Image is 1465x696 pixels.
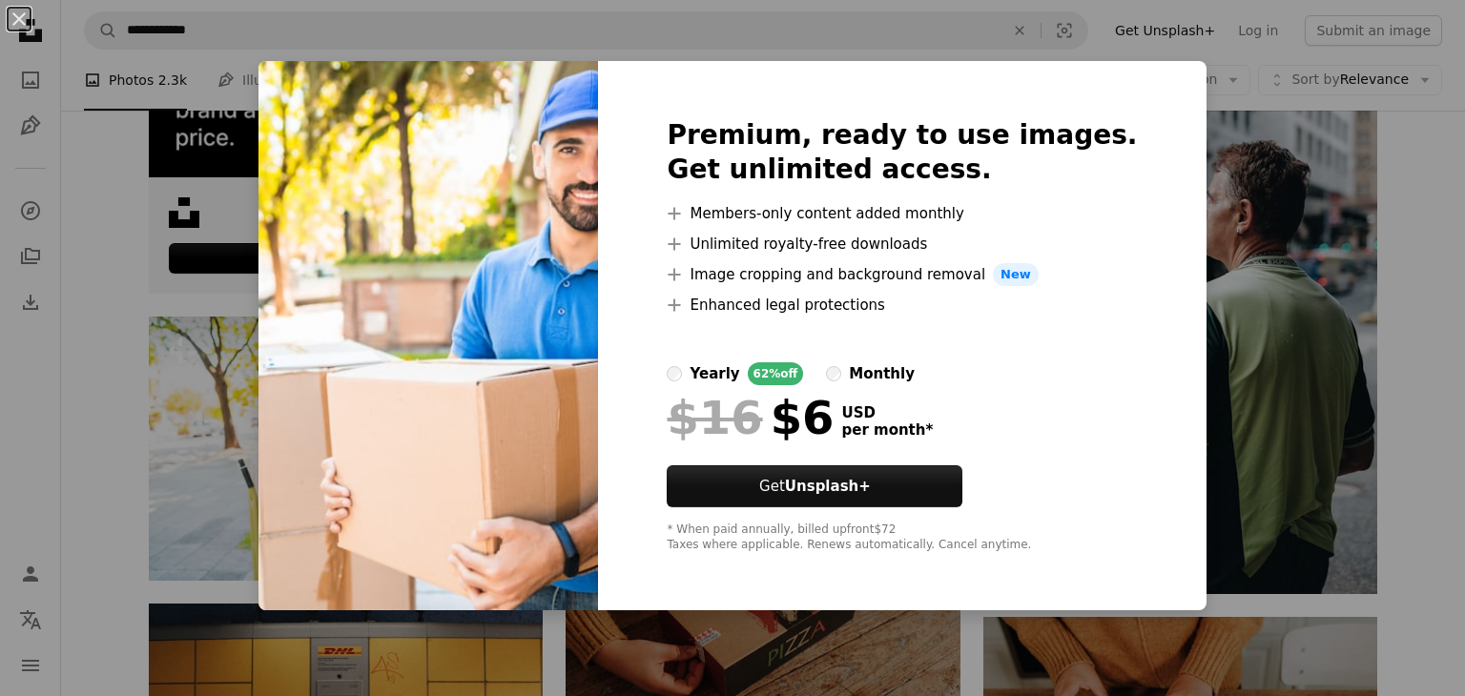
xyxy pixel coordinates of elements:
div: 62% off [748,362,804,385]
div: * When paid annually, billed upfront $72 Taxes where applicable. Renews automatically. Cancel any... [667,522,1137,553]
h2: Premium, ready to use images. Get unlimited access. [667,118,1137,187]
li: Members-only content added monthly [667,202,1137,225]
span: USD [841,404,933,421]
li: Enhanced legal protections [667,294,1137,317]
li: Unlimited royalty-free downloads [667,233,1137,256]
div: yearly [690,362,739,385]
div: monthly [849,362,915,385]
input: yearly62%off [667,366,682,381]
span: per month * [841,421,933,439]
div: $6 [667,393,834,442]
li: Image cropping and background removal [667,263,1137,286]
img: premium_photo-1682090260563-191f8160ca48 [258,61,598,610]
button: GetUnsplash+ [667,465,962,507]
input: monthly [826,366,841,381]
span: $16 [667,393,762,442]
strong: Unsplash+ [785,478,871,495]
span: New [993,263,1039,286]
